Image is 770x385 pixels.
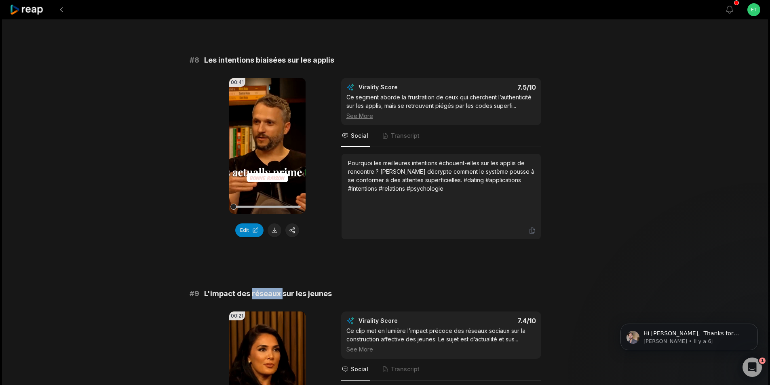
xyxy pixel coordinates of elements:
[449,317,536,325] div: 7.4 /10
[235,223,264,237] button: Edit
[346,112,536,120] div: See More
[346,326,536,353] div: Ce clip met en lumière l’impact précoce des réseaux sociaux sur la construction affective des jeu...
[743,358,762,377] iframe: Intercom live chat
[391,365,420,373] span: Transcript
[608,307,770,363] iframe: Intercom notifications message
[346,345,536,353] div: See More
[348,159,534,193] div: Pourquoi les meilleures intentions échouent-elles sur les applis de rencontre ? [PERSON_NAME] déc...
[449,83,536,91] div: 7.5 /10
[204,288,332,299] span: L'impact des réseaux sur les jeunes
[359,317,445,325] div: Virality Score
[190,55,199,66] span: # 8
[229,78,306,214] video: Your browser does not support mp4 format.
[346,93,536,120] div: Ce segment aborde la frustration de ceux qui cherchent l’authenticité sur les applis, mais se ret...
[759,358,766,364] span: 1
[391,132,420,140] span: Transcript
[190,288,199,299] span: # 9
[204,55,334,66] span: Les intentions biaisées sur les applis
[359,83,445,91] div: Virality Score
[351,365,368,373] span: Social
[351,132,368,140] span: Social
[341,359,541,381] nav: Tabs
[341,125,541,147] nav: Tabs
